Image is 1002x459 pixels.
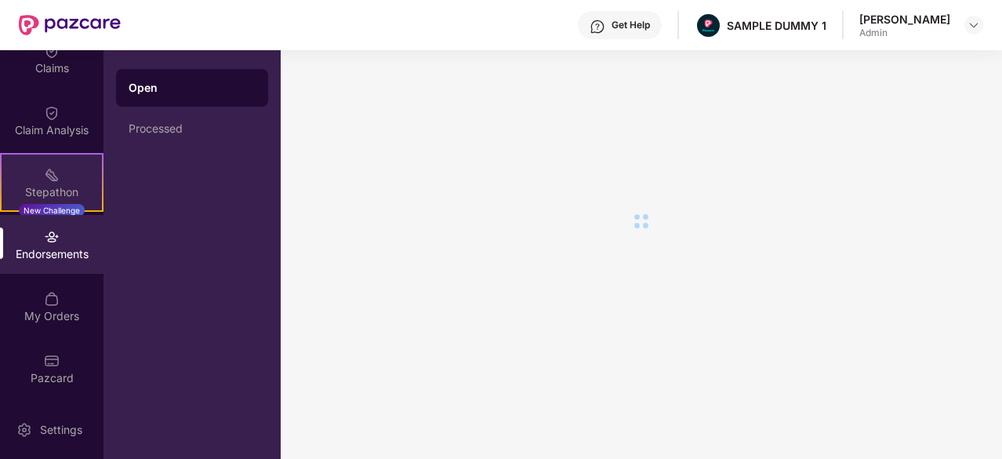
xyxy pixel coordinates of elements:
img: New Pazcare Logo [19,15,121,35]
div: Stepathon [2,184,102,200]
img: svg+xml;base64,PHN2ZyBpZD0iQ2xhaW0iIHhtbG5zPSJodHRwOi8vd3d3LnczLm9yZy8yMDAwL3N2ZyIgd2lkdGg9IjIwIi... [44,43,60,59]
img: svg+xml;base64,PHN2ZyBpZD0iQ2xhaW0iIHhtbG5zPSJodHRwOi8vd3d3LnczLm9yZy8yMDAwL3N2ZyIgd2lkdGg9IjIwIi... [44,105,60,121]
img: svg+xml;base64,PHN2ZyBpZD0iSGVscC0zMngzMiIgeG1sbnM9Imh0dHA6Ly93d3cudzMub3JnLzIwMDAvc3ZnIiB3aWR0aD... [590,19,605,35]
img: svg+xml;base64,PHN2ZyB4bWxucz0iaHR0cDovL3d3dy53My5vcmcvMjAwMC9zdmciIHdpZHRoPSIyMSIgaGVpZ2h0PSIyMC... [44,167,60,183]
img: svg+xml;base64,PHN2ZyBpZD0iTXlfT3JkZXJzIiBkYXRhLW5hbWU9Ik15IE9yZGVycyIgeG1sbnM9Imh0dHA6Ly93d3cudz... [44,291,60,307]
div: Settings [35,422,87,438]
div: SAMPLE DUMMY 1 [727,18,826,33]
div: Processed [129,122,256,135]
div: Admin [859,27,950,39]
div: [PERSON_NAME] [859,12,950,27]
div: Open [129,80,256,96]
img: svg+xml;base64,PHN2ZyBpZD0iUGF6Y2FyZCIgeG1sbnM9Imh0dHA6Ly93d3cudzMub3JnLzIwMDAvc3ZnIiB3aWR0aD0iMj... [44,353,60,369]
img: Pazcare_Alternative_logo-01-01.png [697,14,720,37]
img: svg+xml;base64,PHN2ZyBpZD0iU2V0dGluZy0yMHgyMCIgeG1sbnM9Imh0dHA6Ly93d3cudzMub3JnLzIwMDAvc3ZnIiB3aW... [16,422,32,438]
img: svg+xml;base64,PHN2ZyBpZD0iRHJvcGRvd24tMzJ4MzIiIHhtbG5zPSJodHRwOi8vd3d3LnczLm9yZy8yMDAwL3N2ZyIgd2... [968,19,980,31]
div: Get Help [612,19,650,31]
img: svg+xml;base64,PHN2ZyBpZD0iRW5kb3JzZW1lbnRzIiB4bWxucz0iaHR0cDovL3d3dy53My5vcmcvMjAwMC9zdmciIHdpZH... [44,229,60,245]
div: New Challenge [19,204,85,217]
